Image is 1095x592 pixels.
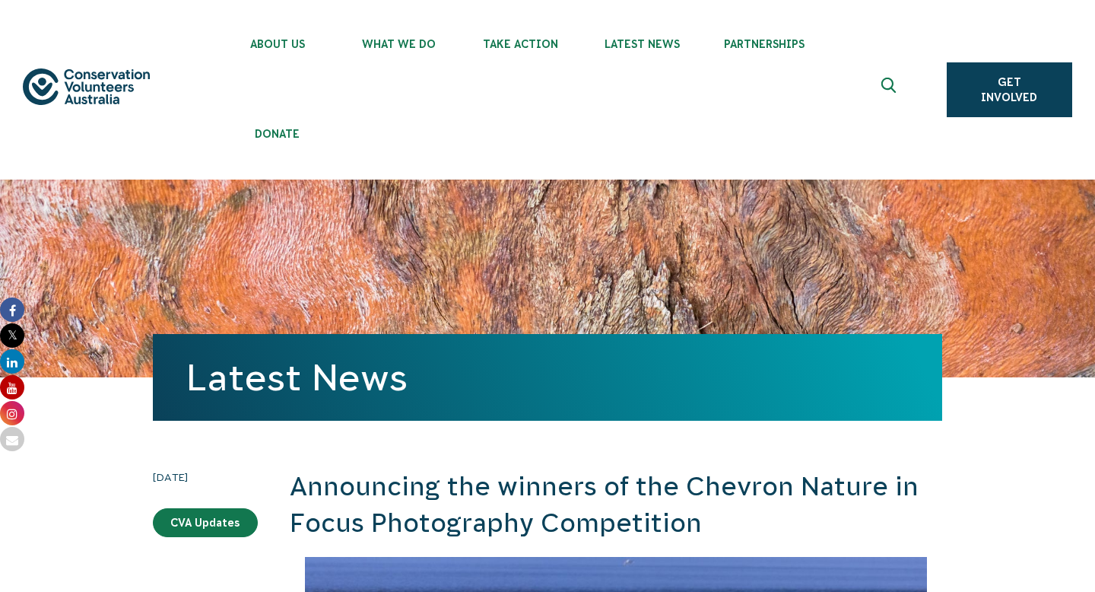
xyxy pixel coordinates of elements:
[23,68,150,106] img: logo.svg
[153,469,258,485] time: [DATE]
[703,38,825,50] span: Partnerships
[872,72,909,108] button: Expand search box Close search box
[186,357,408,398] a: Latest News
[153,508,258,537] a: CVA Updates
[460,38,582,50] span: Take Action
[217,128,338,140] span: Donate
[582,38,703,50] span: Latest News
[217,38,338,50] span: About Us
[290,469,942,541] h2: Announcing the winners of the Chevron Nature in Focus Photography Competition
[947,62,1072,117] a: Get Involved
[338,38,460,50] span: What We Do
[881,78,900,102] span: Expand search box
